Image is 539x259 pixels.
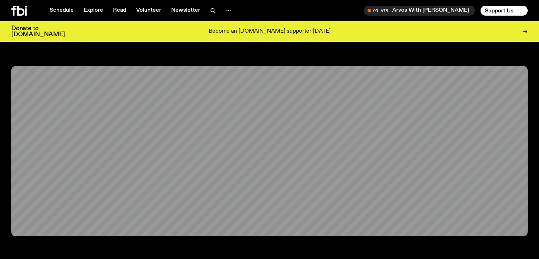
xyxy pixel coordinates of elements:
button: On AirArvos With [PERSON_NAME] [364,6,475,16]
button: Support Us [481,6,528,16]
h3: Donate to [DOMAIN_NAME] [11,26,65,38]
span: Support Us [485,7,513,14]
a: Explore [79,6,107,16]
a: Newsletter [167,6,204,16]
p: Become an [DOMAIN_NAME] supporter [DATE] [209,28,331,35]
a: Volunteer [132,6,165,16]
a: Schedule [45,6,78,16]
a: Read [109,6,130,16]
